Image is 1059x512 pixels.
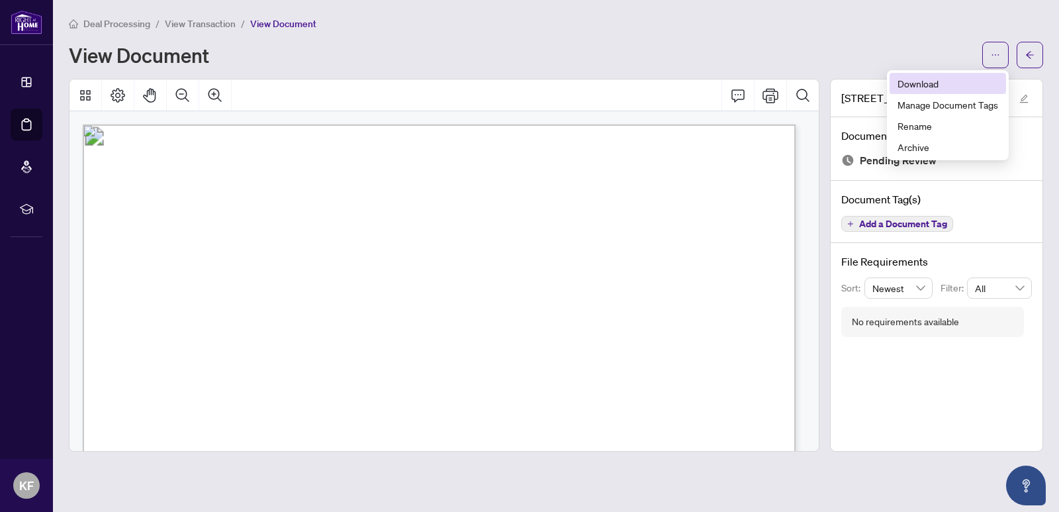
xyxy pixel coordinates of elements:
[250,18,316,30] span: View Document
[898,140,998,154] span: Archive
[841,90,1007,106] span: [STREET_ADDRESS] - TS TO BE REVIEWED.pdf
[11,10,42,34] img: logo
[847,221,854,227] span: plus
[19,476,34,495] span: KF
[898,119,998,133] span: Rename
[1006,466,1046,505] button: Open asap
[841,191,1032,207] h4: Document Tag(s)
[991,50,1000,60] span: ellipsis
[69,44,209,66] h1: View Document
[898,76,998,91] span: Download
[898,97,998,112] span: Manage Document Tags
[859,219,947,229] span: Add a Document Tag
[941,281,967,295] p: Filter:
[852,315,959,329] div: No requirements available
[975,278,1024,298] span: All
[841,281,864,295] p: Sort:
[165,18,236,30] span: View Transaction
[69,19,78,28] span: home
[872,278,925,298] span: Newest
[83,18,150,30] span: Deal Processing
[841,128,1032,144] h4: Document Status
[860,152,937,170] span: Pending Review
[241,16,245,31] li: /
[1025,50,1035,60] span: arrow-left
[841,154,854,167] img: Document Status
[841,254,1032,270] h4: File Requirements
[1019,94,1029,103] span: edit
[156,16,160,31] li: /
[841,216,953,232] button: Add a Document Tag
